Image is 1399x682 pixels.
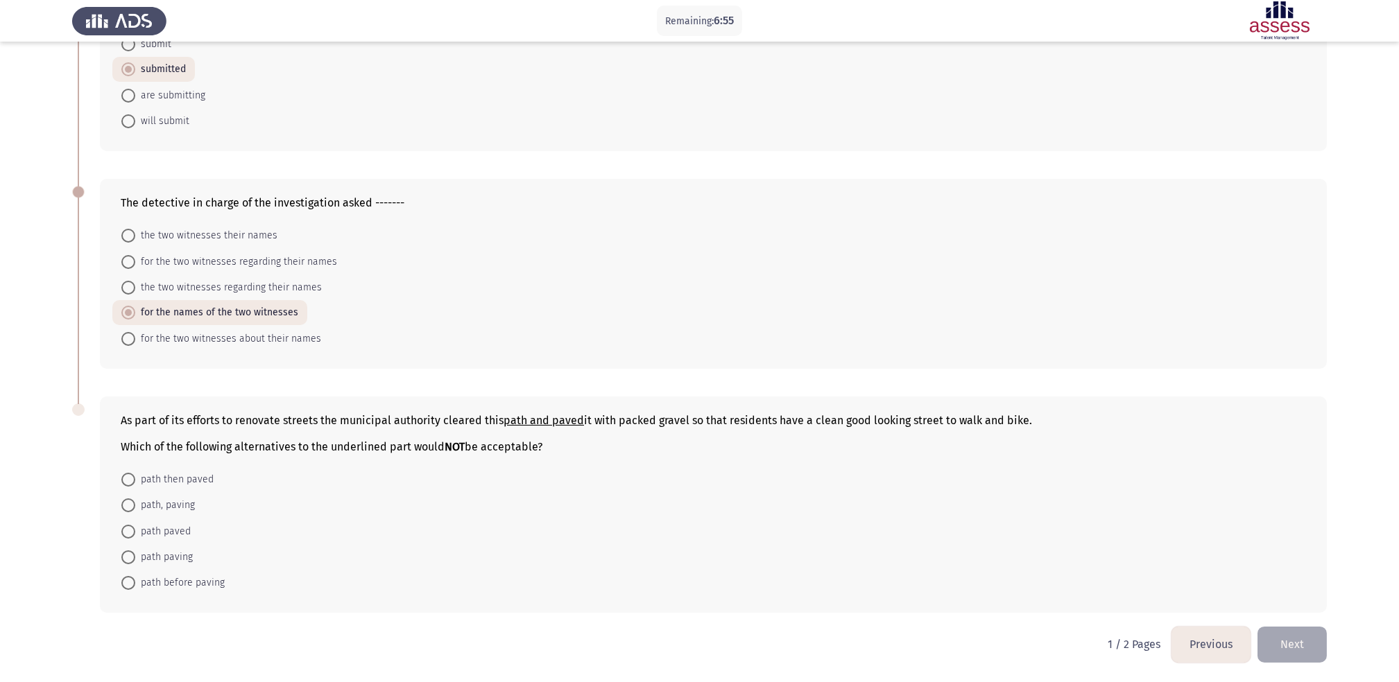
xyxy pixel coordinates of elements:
p: 1 / 2 Pages [1108,638,1160,651]
span: for the names of the two witnesses [135,304,298,321]
img: Assessment logo of ASSESS English Language Assessment (3 Module) (Ad - IB) [1233,1,1327,40]
u: path and paved [504,414,584,427]
div: The detective in charge of the investigation asked ------- [121,196,1306,209]
b: NOT [445,440,465,453]
span: will submit [135,113,189,130]
span: submit [135,36,171,53]
button: check the missing [1258,627,1327,662]
span: 6:55 [714,14,734,27]
img: Assess Talent Management logo [72,1,166,40]
span: path before paving [135,575,225,591]
span: the two witnesses their names [135,227,277,244]
span: the two witnesses regarding their names [135,279,322,296]
span: submitted [135,61,186,78]
div: Which of the following alternatives to the underlined part would be acceptable? [121,440,1306,453]
div: As part of its efforts to renovate streets the municipal authority cleared this it with packed gr... [121,414,1306,453]
span: for the two witnesses regarding their names [135,254,337,270]
p: Remaining: [665,12,734,30]
span: path paved [135,523,191,540]
button: load previous page [1171,627,1251,662]
span: path, paving [135,497,195,514]
span: are submitting [135,87,205,104]
span: path paving [135,549,193,566]
span: for the two witnesses about their names [135,331,321,347]
span: path then paved [135,471,214,488]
